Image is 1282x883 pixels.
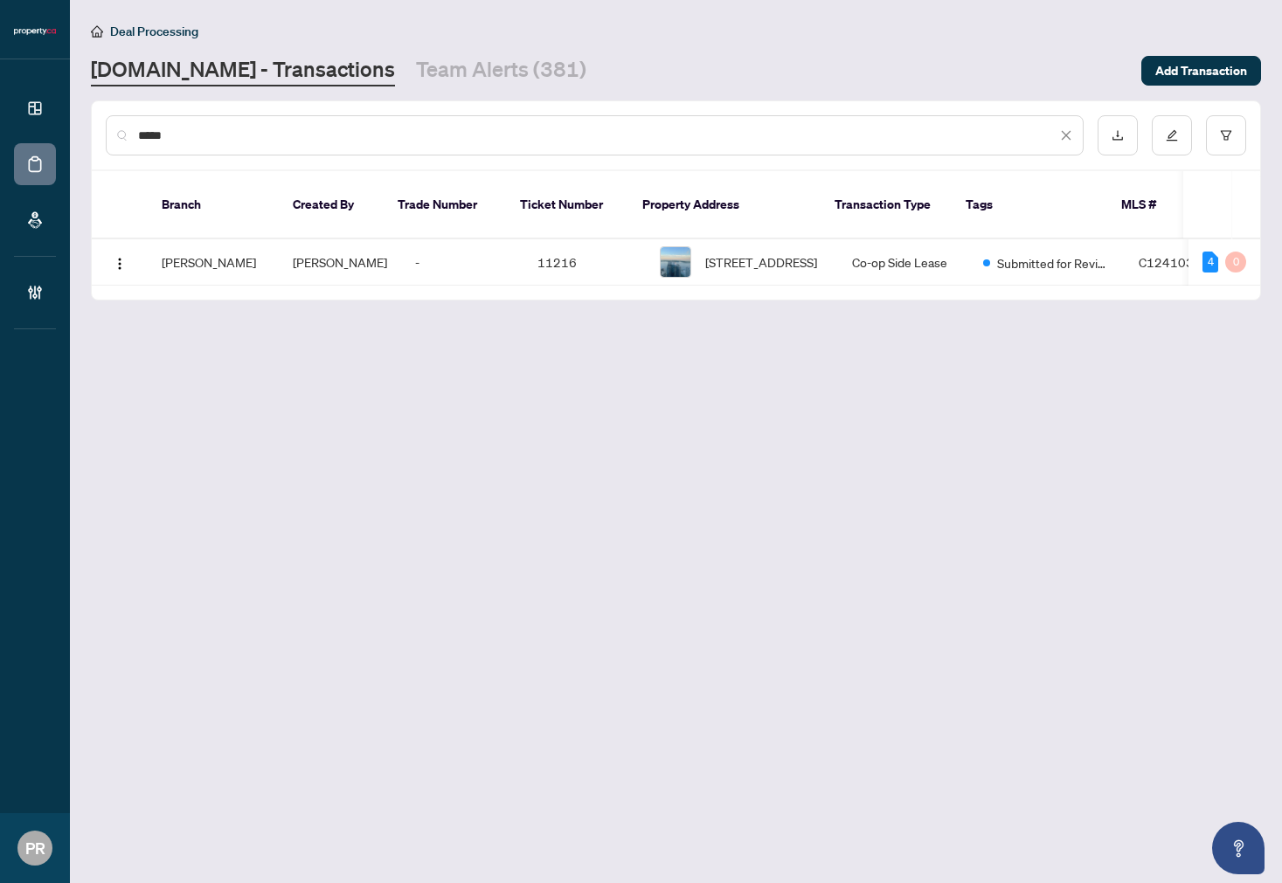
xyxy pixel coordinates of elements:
[1060,129,1072,141] span: close
[661,247,690,277] img: thumbnail-img
[1141,56,1261,86] button: Add Transaction
[384,171,506,239] th: Trade Number
[1107,171,1212,239] th: MLS #
[148,171,279,239] th: Branch
[1155,57,1247,85] span: Add Transaction
[705,252,817,272] span: [STREET_ADDRESS]
[106,248,134,276] button: Logo
[628,171,821,239] th: Property Address
[25,836,45,860] span: PR
[506,171,628,239] th: Ticket Number
[401,239,523,286] td: -
[293,254,387,270] span: [PERSON_NAME]
[416,55,586,86] a: Team Alerts (381)
[821,171,952,239] th: Transaction Type
[1225,252,1246,272] div: 0
[91,25,103,38] span: home
[279,171,384,239] th: Created By
[1166,129,1178,141] span: edit
[1202,252,1218,272] div: 4
[838,239,969,286] td: Co-op Side Lease
[997,253,1111,272] span: Submitted for Review
[1152,115,1192,155] button: edit
[91,55,395,86] a: [DOMAIN_NAME] - Transactions
[148,239,279,286] td: [PERSON_NAME]
[113,257,127,271] img: Logo
[1212,822,1265,874] button: Open asap
[1112,129,1124,141] span: download
[1098,115,1138,155] button: download
[14,26,56,37] img: logo
[1139,254,1209,270] span: C12410383
[1206,115,1246,155] button: filter
[110,24,198,39] span: Deal Processing
[523,239,646,286] td: 11216
[1220,129,1232,141] span: filter
[952,171,1107,239] th: Tags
